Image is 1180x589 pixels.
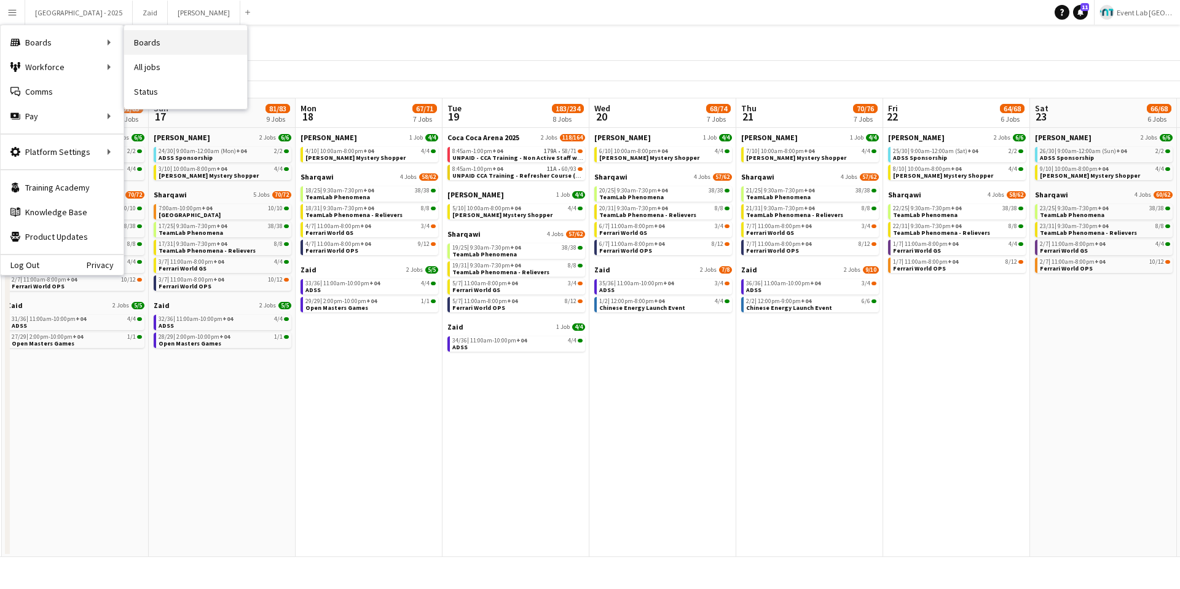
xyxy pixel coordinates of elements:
span: 57/62 [713,173,732,181]
span: 38/38 [1149,205,1164,211]
a: 18/25|9:30am-7:30pm+0438/38TeamLab Phenomena [305,186,436,200]
span: Tamara Mystery Shopper [159,172,259,180]
a: 5/10|10:00am-8:00pm+044/4[PERSON_NAME] Mystery Shopper [452,204,583,218]
a: 17/31|9:30am-7:30pm+048/8TeamLab Phenomena - Relievers [159,240,289,254]
span: ADSS Sponsorship [893,154,947,162]
span: 10:00am-8:00pm [1055,166,1108,172]
a: [PERSON_NAME]1 Job4/4 [741,133,879,142]
span: Event Lab [GEOGRAPHIC_DATA] [1117,8,1175,17]
span: 2 Jobs [541,134,557,141]
span: 179A [544,148,557,154]
span: Sharqawi [594,172,627,181]
span: 4 Jobs [400,173,417,181]
span: TeamLab Phenomena - Relievers [305,211,403,219]
span: | [314,222,316,230]
span: 38/38 [855,188,870,194]
span: +04 [654,240,664,248]
span: 4 Jobs [547,231,564,238]
span: 3/4 [862,223,870,229]
a: Sharqawi4 Jobs57/62 [447,229,585,239]
span: Tamara Mystery Shopper [1040,172,1140,180]
span: 9:30am-7:30pm [323,188,374,194]
span: | [173,147,175,155]
span: 4/4 [1155,166,1164,172]
button: [GEOGRAPHIC_DATA] - 2025 [25,1,133,25]
span: 3/10 [159,166,172,172]
div: Sharqawi5 Jobs70/727:00am-10:00pm+0410/10[GEOGRAPHIC_DATA]17/25|9:30am-7:30pm+0438/38TeamLab Phen... [154,190,291,301]
span: 5 Jobs [253,191,270,199]
span: | [173,240,175,248]
span: +04 [1095,240,1105,248]
span: 4 Jobs [841,173,857,181]
span: 4/4 [719,134,732,141]
span: 3/4 [421,223,430,229]
span: Tamara Mystery Shopper [305,154,406,162]
span: | [761,186,763,194]
span: Tamara Mystery Shopper [452,211,553,219]
span: 4/7 [305,223,316,229]
span: TeamLab Phenomena [1040,211,1104,219]
span: Tamara Mystery Shopper [746,154,846,162]
span: Yas Island [159,211,221,219]
a: 4/7|11:00am-8:00pm+043/4Ferrari World GS [305,222,436,236]
span: +04 [360,222,371,230]
span: 6/6 [1013,134,1026,141]
span: TeamLab Phenomena - Relievers [746,211,843,219]
span: 38/38 [268,223,283,229]
span: | [614,204,616,212]
a: [PERSON_NAME]1 Job4/4 [447,190,585,199]
span: 8/8 [1155,223,1164,229]
span: +04 [1098,165,1108,173]
a: 8:45am-1:00pm+0411A•60/93UNPAID CCA Training - Refresher Course (Active Staff) [452,165,583,179]
span: Ferrari World GS [305,229,353,237]
span: | [317,147,319,155]
span: +04 [951,222,961,230]
span: +04 [657,147,667,155]
span: 38/38 [709,188,723,194]
span: | [755,240,757,248]
span: Ferrari World GS [599,229,647,237]
span: 118/164 [560,134,585,141]
span: | [761,204,763,212]
span: 60/93 [562,166,576,172]
span: 23/31 [1040,223,1056,229]
a: 4/7|11:00am-8:00pm+049/12Ferrari World OPS [305,240,436,254]
span: 2 Jobs [259,134,276,141]
span: | [908,204,910,212]
div: • [452,166,583,172]
span: 2/2 [127,148,136,154]
span: | [608,240,610,248]
span: Tamara Mystery Shopper [599,154,699,162]
a: Sharqawi4 Jobs58/62 [888,190,1026,199]
span: 8/10 [893,166,907,172]
span: 6/6 [132,134,144,141]
span: | [611,147,613,155]
span: 9:00am-12:00am (Sat) [911,148,978,154]
div: Sharqawi4 Jobs57/6220/25|9:30am-7:30pm+0438/38TeamLab Phenomena20/31|9:30am-7:30pm+048/8TeamLab P... [594,172,732,265]
span: 5/10 [452,205,466,211]
span: | [902,240,903,248]
span: 8:45am-1:00pm [452,148,503,154]
span: 4/4 [421,148,430,154]
span: 4/4 [572,191,585,199]
span: TeamLab Phenomena [159,229,223,237]
span: +04 [804,204,814,212]
span: 2/2 [274,148,283,154]
span: +04 [951,204,961,212]
span: 8/8 [1009,223,1017,229]
span: | [905,165,907,173]
span: +04 [216,222,227,230]
span: 1 Job [556,191,570,199]
span: 8/8 [715,205,723,211]
span: 4/4 [425,134,438,141]
a: 21/25|9:30am-7:30pm+0438/38TeamLab Phenomena [746,186,876,200]
span: 4/4 [715,148,723,154]
div: [PERSON_NAME]2 Jobs6/624/30|9:00am-12:00am (Mon)+042/2ADSS Sponsorship3/10|10:00am-8:00pm+044/4[P... [154,133,291,190]
a: [PERSON_NAME]2 Jobs6/6 [1035,133,1173,142]
span: 9:00am-12:00am (Mon) [176,148,246,154]
span: +04 [654,222,664,230]
a: 22/31|9:30am-7:30pm+048/8TeamLab Phenomena - Relievers [893,222,1023,236]
span: TeamLab Phenomena [305,193,370,201]
span: Kate [741,133,798,142]
span: 70/72 [125,191,144,199]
